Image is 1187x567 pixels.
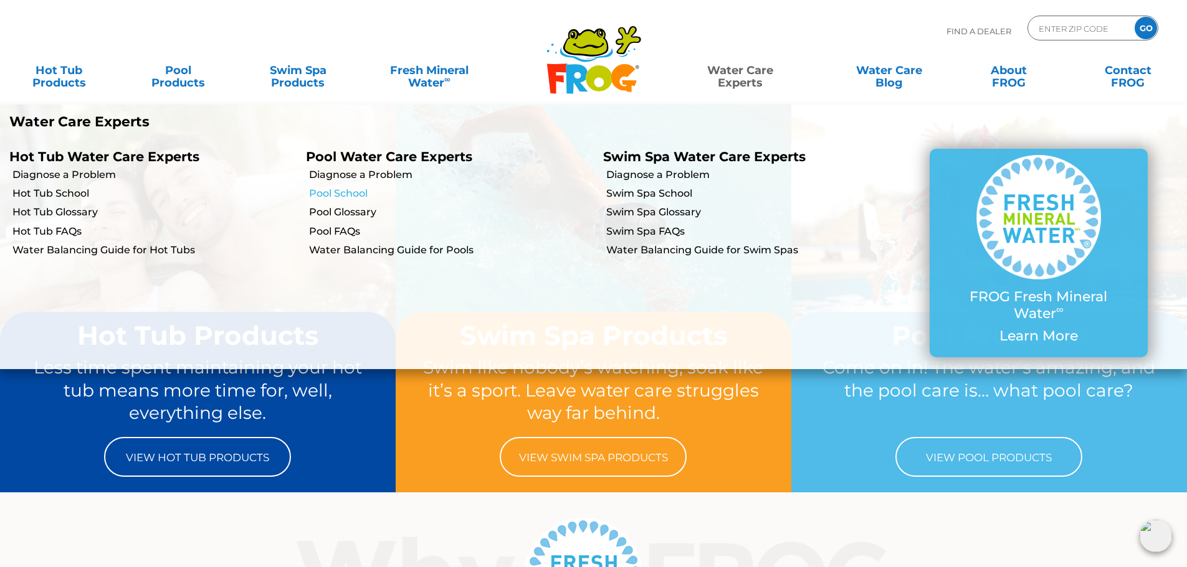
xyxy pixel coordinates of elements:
[895,437,1082,477] a: View Pool Products
[419,356,768,424] p: Swim like nobody’s watching, soak like it’s a sport. Leave water care struggles way far behind.
[603,149,806,164] a: Swim Spa Water Care Experts
[1135,17,1157,39] input: GO
[946,16,1011,47] p: Find A Dealer
[252,58,345,83] a: Swim SpaProducts
[815,356,1163,424] p: Come on in! The water’s amazing, and the pool care is… what pool care?
[1056,303,1064,316] sup: ∞
[955,289,1123,322] p: FROG Fresh Mineral Water
[12,168,297,182] a: Diagnose a Problem
[371,58,487,83] a: Fresh MineralWater∞
[309,168,593,182] a: Diagnose a Problem
[132,58,225,83] a: PoolProducts
[12,225,297,238] a: Hot Tub FAQs
[309,205,593,219] a: Pool Glossary
[104,437,291,477] a: View Hot Tub Products
[606,187,890,200] a: Swim Spa School
[1082,58,1175,83] a: ContactFROG
[9,114,584,130] p: Water Care Experts
[309,225,593,238] a: Pool FAQs
[309,187,593,200] a: Pool School
[1037,19,1122,37] input: Zip Code Form
[9,149,199,164] a: Hot Tub Water Care Experts
[1140,520,1172,552] img: openIcon
[306,149,472,164] a: Pool Water Care Experts
[955,155,1123,350] a: FROG Fresh Mineral Water∞ Learn More
[24,356,372,424] p: Less time spent maintaining your hot tub means more time for, well, everything else.
[665,58,816,83] a: Water CareExperts
[309,243,593,257] a: Water Balancing Guide for Pools
[12,187,297,200] a: Hot Tub School
[12,243,297,257] a: Water Balancing Guide for Hot Tubs
[606,225,890,238] a: Swim Spa FAQs
[955,328,1123,344] p: Learn More
[606,205,890,219] a: Swim Spa Glossary
[12,205,297,219] a: Hot Tub Glossary
[12,58,105,83] a: Hot TubProducts
[606,168,890,182] a: Diagnose a Problem
[500,437,687,477] a: View Swim Spa Products
[962,58,1055,83] a: AboutFROG
[444,74,450,84] sup: ∞
[842,58,935,83] a: Water CareBlog
[606,243,890,257] a: Water Balancing Guide for Swim Spas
